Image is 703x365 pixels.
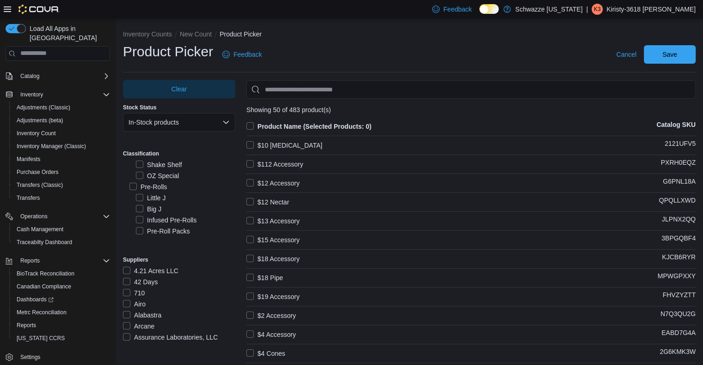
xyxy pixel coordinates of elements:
[13,128,110,139] span: Inventory Count
[13,281,75,292] a: Canadian Compliance
[246,348,285,359] label: $4 Cones
[123,310,161,321] label: Alabastra
[13,115,110,126] span: Adjustments (beta)
[220,30,262,38] button: Product Picker
[17,89,47,100] button: Inventory
[17,322,36,329] span: Reports
[9,179,114,191] button: Transfers (Classic)
[17,255,43,266] button: Reports
[659,197,696,208] p: QPQLLXWD
[9,319,114,332] button: Reports
[2,70,114,83] button: Catalog
[9,280,114,293] button: Canadian Compliance
[2,350,114,364] button: Settings
[17,71,43,82] button: Catalog
[9,223,114,236] button: Cash Management
[246,159,303,170] label: $112 Accessory
[592,4,603,15] div: Kiristy-3618 Ortega
[9,153,114,166] button: Manifests
[123,321,154,332] label: Arcane
[246,253,300,264] label: $18 Accessory
[17,104,70,111] span: Adjustments (Classic)
[129,181,167,192] label: Pre-Rolls
[13,294,57,305] a: Dashboards
[17,168,59,176] span: Purchase Orders
[662,291,696,302] p: FHVZYZTT
[136,192,165,203] label: Little J
[662,215,696,227] p: JLPNX2QQ
[2,254,114,267] button: Reports
[9,114,114,127] button: Adjustments (beta)
[9,191,114,204] button: Transfers
[123,150,159,157] label: Classification
[18,5,60,14] img: Cova
[17,181,63,189] span: Transfers (Classic)
[246,329,296,340] label: $4 Accessory
[17,130,56,137] span: Inventory Count
[17,296,54,303] span: Dashboards
[17,335,65,342] span: [US_STATE] CCRS
[20,213,48,220] span: Operations
[219,45,265,64] a: Feedback
[13,180,110,191] span: Transfers (Classic)
[246,234,300,245] label: $15 Accessory
[9,236,114,249] button: Traceabilty Dashboard
[479,4,499,14] input: Dark Mode
[246,197,289,208] label: $12 Nectar
[136,226,190,237] label: Pre-Roll Packs
[13,128,60,139] a: Inventory Count
[17,211,51,222] button: Operations
[17,309,67,316] span: Metrc Reconciliation
[246,121,372,132] label: Product Name (Selected Products: 0)
[136,237,177,248] label: Pre-Rolled
[246,310,296,321] label: $2 Accessory
[13,167,62,178] a: Purchase Orders
[246,80,696,99] input: Use aria labels when no actual label is in use
[9,332,114,345] button: [US_STATE] CCRS
[17,270,74,277] span: BioTrack Reconciliation
[9,293,114,306] a: Dashboards
[13,192,110,203] span: Transfers
[13,320,110,331] span: Reports
[246,140,322,151] label: $10 [MEDICAL_DATA]
[17,156,40,163] span: Manifests
[13,141,90,152] a: Inventory Manager (Classic)
[123,332,235,354] label: Assurance Laboratories, LLC (Fligh, Airo, [PERSON_NAME])
[13,237,110,248] span: Traceabilty Dashboard
[13,102,74,113] a: Adjustments (Classic)
[233,50,262,59] span: Feedback
[9,101,114,114] button: Adjustments (Classic)
[13,281,110,292] span: Canadian Compliance
[13,141,110,152] span: Inventory Manager (Classic)
[13,268,78,279] a: BioTrack Reconciliation
[13,237,76,248] a: Traceabilty Dashboard
[17,255,110,266] span: Reports
[2,210,114,223] button: Operations
[663,178,696,189] p: G6PNL18A
[17,352,44,363] a: Settings
[123,42,213,61] h1: Product Picker
[17,117,63,124] span: Adjustments (beta)
[123,299,146,310] label: Airo
[17,283,71,290] span: Canadian Compliance
[660,310,696,321] p: N7Q3QU2G
[123,287,145,299] label: 710
[17,194,40,202] span: Transfers
[13,154,110,165] span: Manifests
[123,256,148,263] label: Suppliers
[13,115,67,126] a: Adjustments (beta)
[136,170,179,181] label: OZ Special
[13,333,68,344] a: [US_STATE] CCRS
[586,4,588,15] p: |
[26,24,110,42] span: Load All Apps in [GEOGRAPHIC_DATA]
[656,121,696,132] p: Catalog SKU
[123,104,157,111] label: Stock Status
[17,239,72,246] span: Traceabilty Dashboard
[665,140,696,151] p: 2121UFV5
[246,106,696,114] div: Showing 50 of 483 product(s)
[136,215,196,226] label: Infused Pre-Rolls
[17,89,110,100] span: Inventory
[123,265,178,276] label: 4.21 Acres LLC
[9,306,114,319] button: Metrc Reconciliation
